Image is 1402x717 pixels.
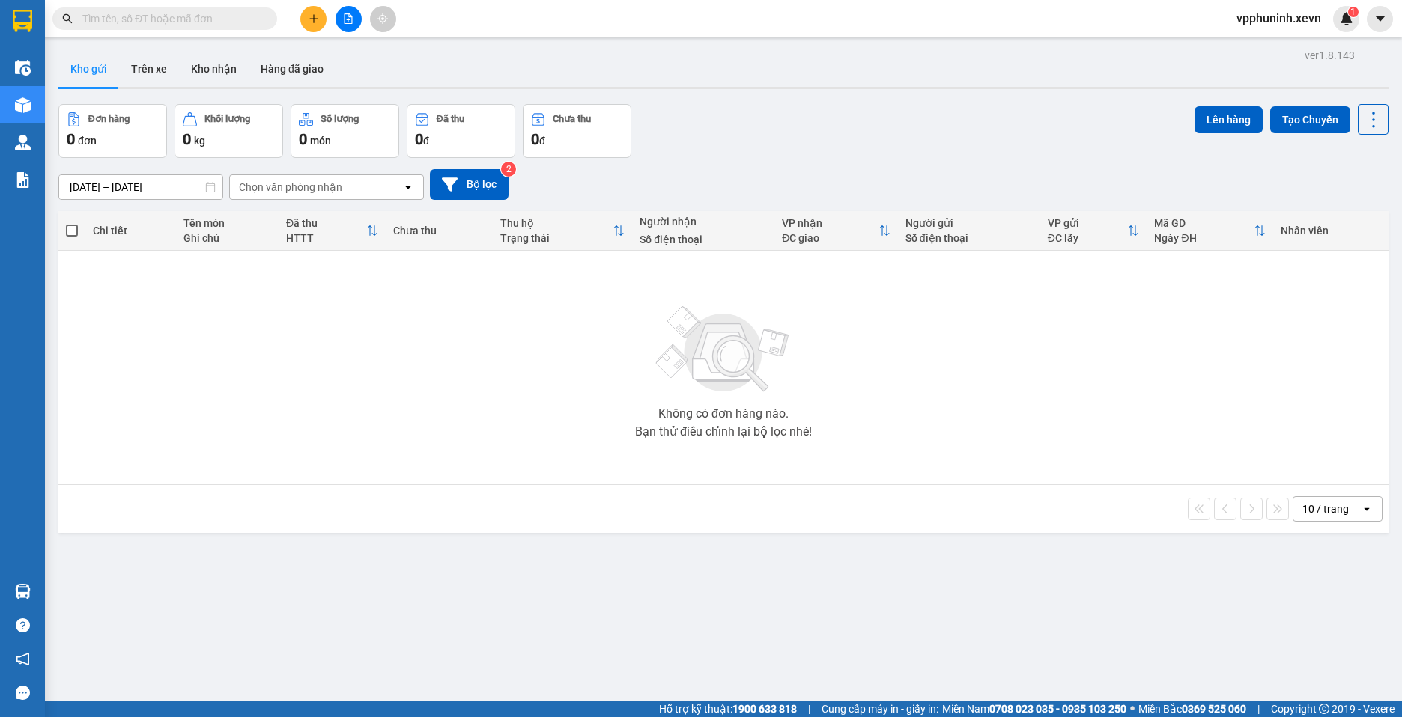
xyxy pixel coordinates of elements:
[309,13,319,24] span: plus
[78,135,97,147] span: đơn
[16,618,30,632] span: question-circle
[905,232,1033,244] div: Số điện thoại
[407,104,515,158] button: Đã thu0đ
[658,408,789,420] div: Không có đơn hàng nào.
[501,162,516,177] sup: 2
[15,135,31,150] img: warehouse-icon
[531,130,539,148] span: 0
[415,130,423,148] span: 0
[321,114,359,124] div: Số lượng
[175,104,283,158] button: Khối lượng0kg
[239,180,342,195] div: Chọn văn phòng nhận
[299,130,307,148] span: 0
[553,114,591,124] div: Chưa thu
[336,6,362,32] button: file-add
[15,584,31,599] img: warehouse-icon
[822,701,938,717] span: Cung cấp máy in - giấy in:
[1270,106,1350,133] button: Tạo Chuyến
[58,104,167,158] button: Đơn hàng0đơn
[1281,225,1381,237] div: Nhân viên
[343,13,353,24] span: file-add
[1361,503,1373,515] svg: open
[1340,12,1353,25] img: icon-new-feature
[179,51,249,87] button: Kho nhận
[286,232,366,244] div: HTTT
[13,10,32,32] img: logo-vxr
[905,217,1033,229] div: Người gửi
[500,217,613,229] div: Thu hộ
[286,217,366,229] div: Đã thu
[437,114,464,124] div: Đã thu
[183,130,191,148] span: 0
[774,211,898,251] th: Toggle SortBy
[58,51,119,87] button: Kho gửi
[500,232,613,244] div: Trạng thái
[808,701,810,717] span: |
[1048,217,1128,229] div: VP gửi
[1154,217,1254,229] div: Mã GD
[782,217,878,229] div: VP nhận
[15,172,31,188] img: solution-icon
[16,652,30,666] span: notification
[1040,211,1147,251] th: Toggle SortBy
[183,217,271,229] div: Tên món
[377,13,388,24] span: aim
[310,135,331,147] span: món
[249,51,336,87] button: Hàng đã giao
[15,60,31,76] img: warehouse-icon
[1048,232,1128,244] div: ĐC lấy
[119,51,179,87] button: Trên xe
[62,13,73,24] span: search
[67,130,75,148] span: 0
[942,701,1126,717] span: Miền Nam
[1182,703,1246,715] strong: 0369 525 060
[539,135,545,147] span: đ
[649,297,798,402] img: svg+xml;base64,PHN2ZyBjbGFzcz0ibGlzdC1wbHVnX19zdmciIHhtbG5zPSJodHRwOi8vd3d3LnczLm9yZy8yMDAwL3N2Zy...
[640,234,767,245] div: Số điện thoại
[16,686,30,700] span: message
[1257,701,1260,717] span: |
[194,135,205,147] span: kg
[1130,706,1135,712] span: ⚪️
[393,225,485,237] div: Chưa thu
[640,216,767,228] div: Người nhận
[279,211,386,251] th: Toggle SortBy
[402,181,414,193] svg: open
[1154,232,1254,244] div: Ngày ĐH
[1225,9,1333,28] span: vpphuninh.xevn
[183,232,271,244] div: Ghi chú
[430,169,509,200] button: Bộ lọc
[493,211,633,251] th: Toggle SortBy
[1367,6,1393,32] button: caret-down
[1147,211,1273,251] th: Toggle SortBy
[423,135,429,147] span: đ
[93,225,169,237] div: Chi tiết
[1195,106,1263,133] button: Lên hàng
[1302,501,1349,516] div: 10 / trang
[732,703,797,715] strong: 1900 633 818
[1350,7,1356,17] span: 1
[1305,47,1355,64] div: ver 1.8.143
[1138,701,1246,717] span: Miền Bắc
[300,6,327,32] button: plus
[204,114,250,124] div: Khối lượng
[989,703,1126,715] strong: 0708 023 035 - 0935 103 250
[659,701,797,717] span: Hỗ trợ kỹ thuật:
[15,97,31,113] img: warehouse-icon
[291,104,399,158] button: Số lượng0món
[82,10,259,27] input: Tìm tên, số ĐT hoặc mã đơn
[370,6,396,32] button: aim
[59,175,222,199] input: Select a date range.
[1374,12,1387,25] span: caret-down
[523,104,631,158] button: Chưa thu0đ
[88,114,130,124] div: Đơn hàng
[782,232,878,244] div: ĐC giao
[1319,704,1329,714] span: copyright
[1348,7,1359,17] sup: 1
[635,426,812,438] div: Bạn thử điều chỉnh lại bộ lọc nhé!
